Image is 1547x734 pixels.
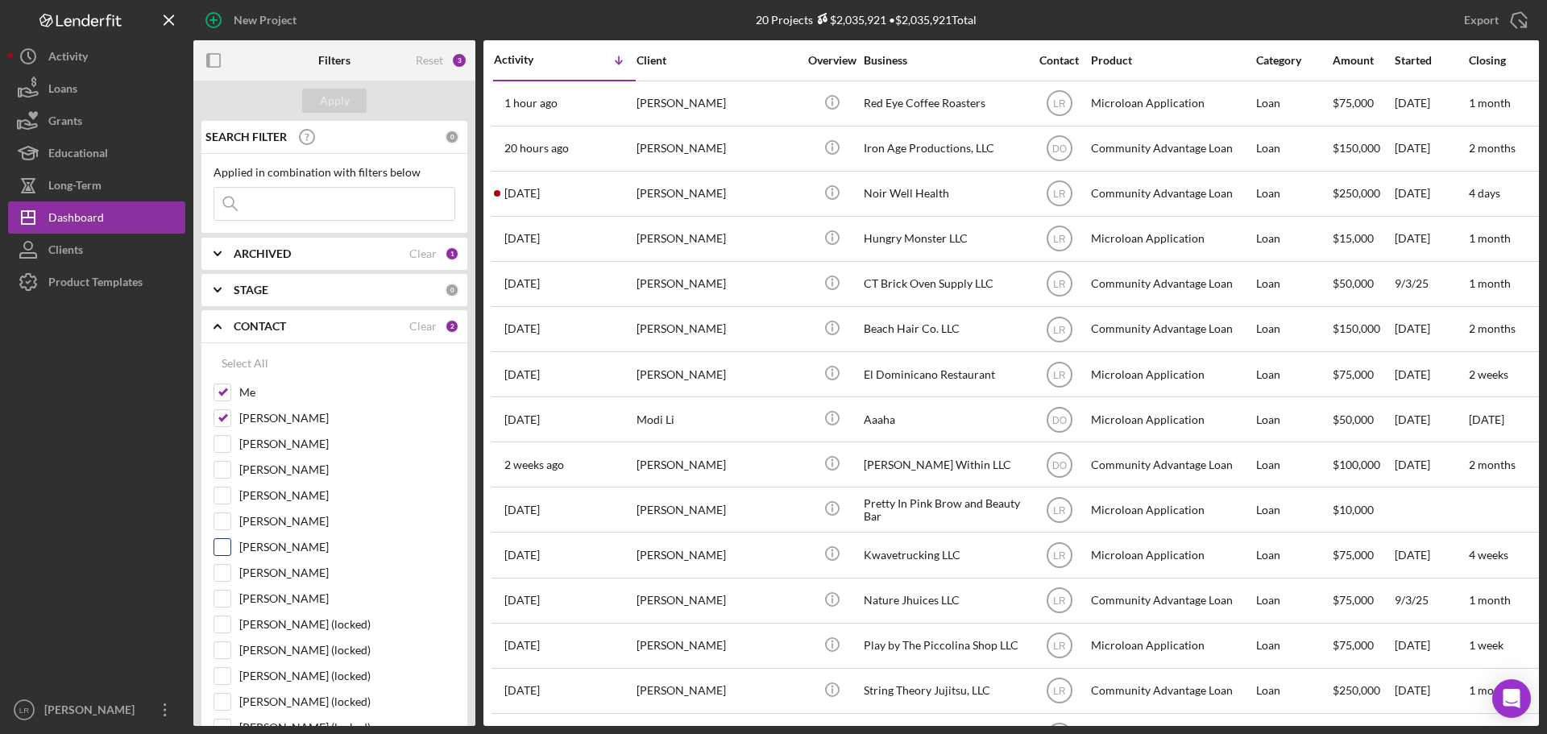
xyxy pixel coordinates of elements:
[864,579,1025,622] div: Nature Jhuices LLC
[8,169,185,201] a: Long-Term
[19,706,29,715] text: LR
[1256,579,1331,622] div: Loan
[504,504,540,516] time: 2025-09-10 17:22
[494,53,565,66] div: Activity
[1029,54,1089,67] div: Contact
[504,368,540,381] time: 2025-09-25 18:11
[193,4,313,36] button: New Project
[1053,550,1066,562] text: LR
[504,413,540,426] time: 2025-09-23 01:33
[1333,458,1380,471] span: $100,000
[1256,624,1331,667] div: Loan
[1091,172,1252,215] div: Community Advantage Loan
[802,54,862,67] div: Overview
[48,169,102,205] div: Long-Term
[1091,443,1252,486] div: Community Advantage Loan
[234,247,291,260] b: ARCHIVED
[1091,308,1252,350] div: Community Advantage Loan
[8,40,185,73] button: Activity
[1333,548,1374,562] span: $75,000
[637,624,798,667] div: [PERSON_NAME]
[1469,231,1511,245] time: 1 month
[637,172,798,215] div: [PERSON_NAME]
[1091,579,1252,622] div: Community Advantage Loan
[222,347,268,379] div: Select All
[1395,82,1467,125] div: [DATE]
[1256,308,1331,350] div: Loan
[1052,459,1067,471] text: DO
[1395,263,1467,305] div: 9/3/25
[451,52,467,68] div: 3
[1469,186,1500,200] time: 4 days
[637,82,798,125] div: [PERSON_NAME]
[445,319,459,334] div: 2
[409,247,437,260] div: Clear
[239,591,455,607] label: [PERSON_NAME]
[1256,82,1331,125] div: Loan
[864,353,1025,396] div: El Dominicano Restaurant
[864,127,1025,170] div: Iron Age Productions, LLC
[1091,533,1252,576] div: Microloan Application
[864,54,1025,67] div: Business
[1256,670,1331,712] div: Loan
[1469,276,1511,290] time: 1 month
[1256,353,1331,396] div: Loan
[637,218,798,260] div: [PERSON_NAME]
[504,97,558,110] time: 2025-09-30 14:00
[1333,503,1374,516] span: $10,000
[864,263,1025,305] div: CT Brick Oven Supply LLC
[864,443,1025,486] div: [PERSON_NAME] Within LLC
[8,201,185,234] button: Dashboard
[239,436,455,452] label: [PERSON_NAME]
[864,624,1025,667] div: Play by The Piccolina Shop LLC
[1333,276,1374,290] span: $50,000
[234,284,268,297] b: STAGE
[48,266,143,302] div: Product Templates
[1091,127,1252,170] div: Community Advantage Loan
[1395,353,1467,396] div: [DATE]
[239,513,455,529] label: [PERSON_NAME]
[1091,82,1252,125] div: Microloan Application
[1256,172,1331,215] div: Loan
[1333,54,1393,67] div: Amount
[1469,638,1503,652] time: 1 week
[504,458,564,471] time: 2025-09-14 19:50
[1256,218,1331,260] div: Loan
[1492,679,1531,718] div: Open Intercom Messenger
[864,218,1025,260] div: Hungry Monster LLC
[1256,488,1331,531] div: Loan
[48,105,82,141] div: Grants
[1052,414,1067,425] text: DO
[1091,218,1252,260] div: Microloan Application
[637,263,798,305] div: [PERSON_NAME]
[214,347,276,379] button: Select All
[504,594,540,607] time: 2025-09-03 08:59
[1333,683,1380,697] span: $250,000
[48,73,77,109] div: Loans
[48,40,88,77] div: Activity
[8,266,185,298] a: Product Templates
[1091,263,1252,305] div: Community Advantage Loan
[1256,263,1331,305] div: Loan
[504,187,540,200] time: 2025-09-28 22:54
[637,127,798,170] div: [PERSON_NAME]
[813,13,886,27] div: $2,035,921
[239,384,455,400] label: Me
[1395,443,1467,486] div: [DATE]
[1464,4,1499,36] div: Export
[1333,96,1374,110] span: $75,000
[637,353,798,396] div: [PERSON_NAME]
[1395,533,1467,576] div: [DATE]
[864,308,1025,350] div: Beach Hair Co. LLC
[1469,413,1504,426] time: [DATE]
[1053,641,1066,652] text: LR
[445,283,459,297] div: 0
[637,308,798,350] div: [PERSON_NAME]
[1469,96,1511,110] time: 1 month
[214,166,455,179] div: Applied in combination with filters below
[8,137,185,169] button: Educational
[1256,443,1331,486] div: Loan
[445,130,459,144] div: 0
